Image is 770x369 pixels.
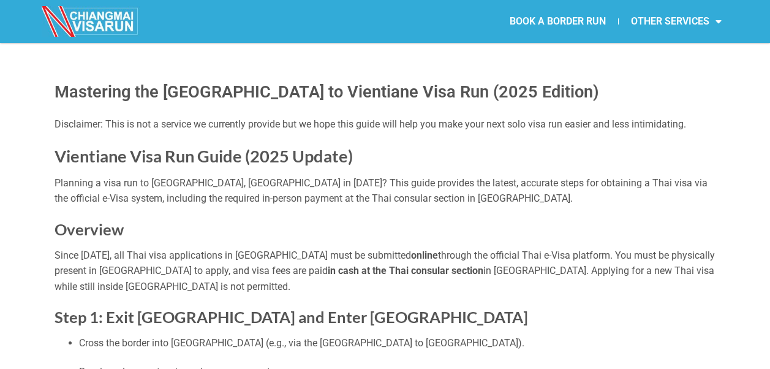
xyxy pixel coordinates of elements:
[79,335,716,351] p: Cross the border into [GEOGRAPHIC_DATA] (e.g., via the [GEOGRAPHIC_DATA] to [GEOGRAPHIC_DATA]).
[619,7,734,36] a: OTHER SERVICES
[55,307,716,327] h2: Step 1: Exit [GEOGRAPHIC_DATA] and Enter [GEOGRAPHIC_DATA]
[385,7,734,36] nav: Menu
[55,118,686,130] span: Disclaimer: This is not a service we currently provide but we hope this guide will help you make ...
[55,175,716,207] p: Planning a visa run to [GEOGRAPHIC_DATA], [GEOGRAPHIC_DATA] in [DATE]? This guide provides the la...
[328,265,483,276] strong: in cash at the Thai consular section
[55,219,716,240] h2: Overview
[55,145,716,167] h1: Vientiane Visa Run Guide (2025 Update)
[55,80,716,105] h1: Mastering the [GEOGRAPHIC_DATA] to Vientiane Visa Run (2025 Edition)
[55,248,716,295] p: Since [DATE], all Thai visa applications in [GEOGRAPHIC_DATA] must be submitted through the offic...
[497,7,618,36] a: BOOK A BORDER RUN
[411,249,438,261] strong: online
